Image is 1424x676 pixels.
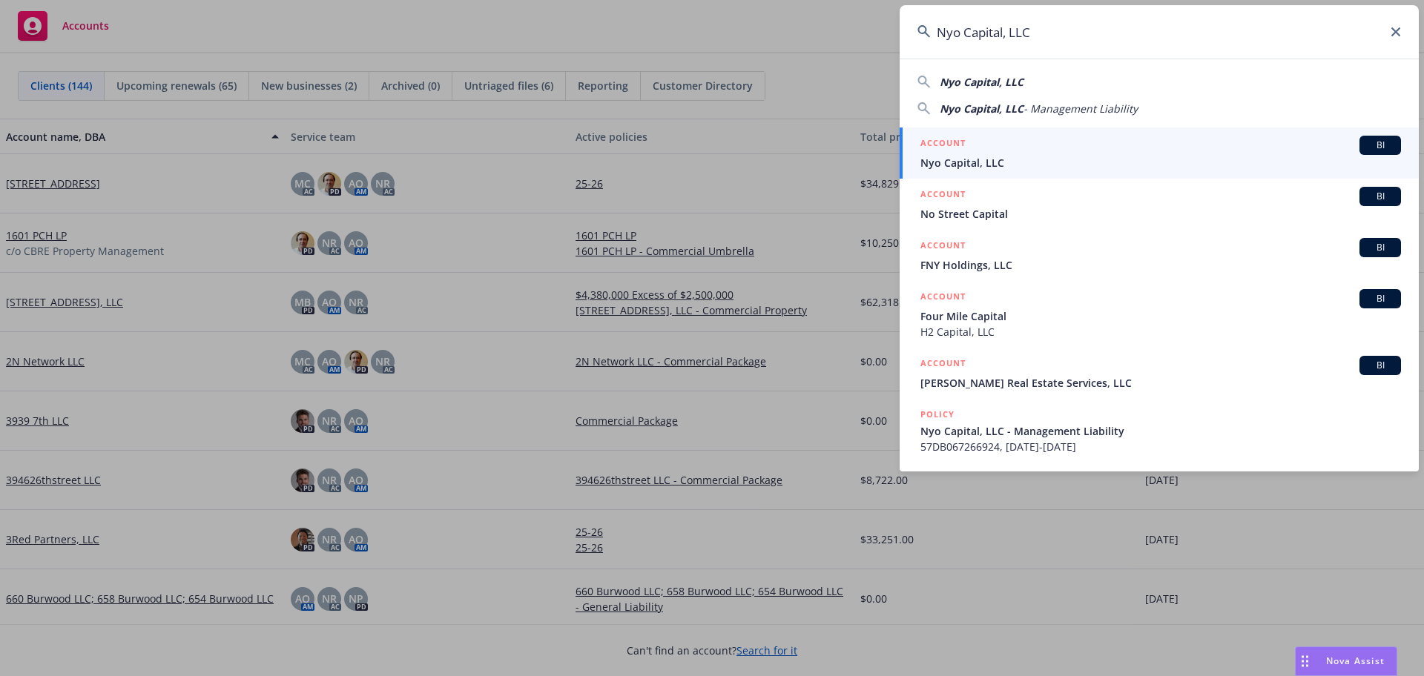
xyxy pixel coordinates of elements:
[900,348,1419,399] a: ACCOUNTBI[PERSON_NAME] Real Estate Services, LLC
[920,407,955,422] h5: POLICY
[900,127,1419,179] a: ACCOUNTBINyo Capital, LLC
[920,356,966,374] h5: ACCOUNT
[1365,292,1395,305] span: BI
[1295,646,1397,676] button: Nova Assist
[1296,647,1314,675] div: Drag to move
[900,399,1419,463] a: POLICYNyo Capital, LLC - Management Liability57DB067266924, [DATE]-[DATE]
[1365,359,1395,372] span: BI
[1365,190,1395,203] span: BI
[920,187,966,205] h5: ACCOUNT
[1023,102,1138,116] span: - Management Liability
[920,136,966,153] h5: ACCOUNT
[920,423,1401,439] span: Nyo Capital, LLC - Management Liability
[900,179,1419,230] a: ACCOUNTBINo Street Capital
[940,75,1023,89] span: Nyo Capital, LLC
[920,257,1401,273] span: FNY Holdings, LLC
[920,289,966,307] h5: ACCOUNT
[1365,139,1395,152] span: BI
[920,155,1401,170] span: Nyo Capital, LLC
[920,308,1401,324] span: Four Mile Capital
[1365,241,1395,254] span: BI
[900,5,1419,59] input: Search...
[920,238,966,256] h5: ACCOUNT
[1326,655,1385,667] span: Nova Assist
[920,439,1401,454] span: 57DB067266924, [DATE]-[DATE]
[920,206,1401,222] span: No Street Capital
[920,375,1401,391] span: [PERSON_NAME] Real Estate Services, LLC
[900,281,1419,348] a: ACCOUNTBIFour Mile CapitalH2 Capital, LLC
[920,324,1401,339] span: H2 Capital, LLC
[940,102,1023,116] span: Nyo Capital, LLC
[900,230,1419,281] a: ACCOUNTBIFNY Holdings, LLC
